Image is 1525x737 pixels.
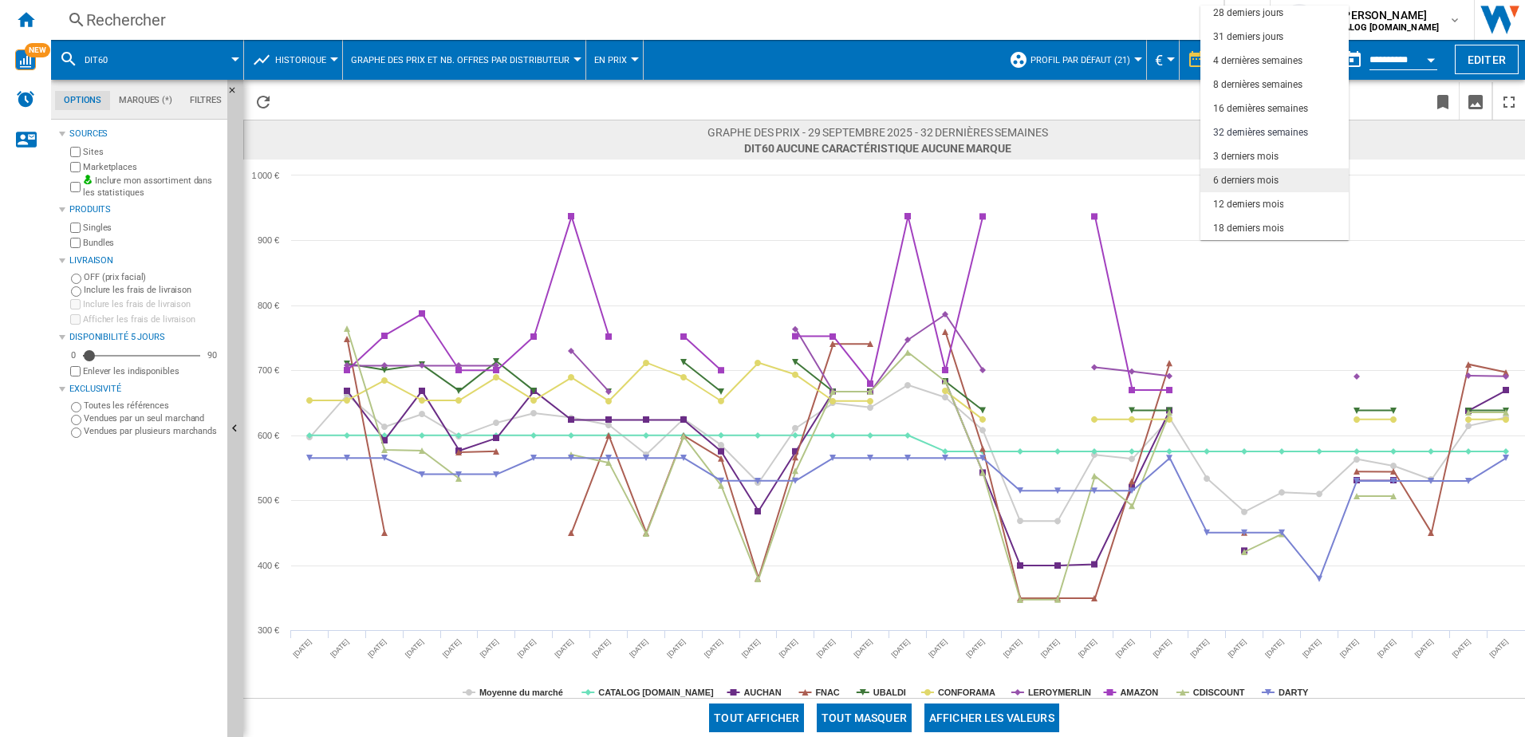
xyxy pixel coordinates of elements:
div: 32 dernières semaines [1213,126,1308,140]
div: 4 dernières semaines [1213,54,1302,68]
div: 12 derniers mois [1213,198,1283,211]
div: 31 derniers jours [1213,30,1283,44]
div: 8 dernières semaines [1213,78,1302,92]
div: 3 derniers mois [1213,150,1279,164]
div: 18 derniers mois [1213,222,1283,235]
div: 28 derniers jours [1213,6,1283,20]
div: 6 derniers mois [1213,174,1279,187]
div: 16 dernières semaines [1213,102,1308,116]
